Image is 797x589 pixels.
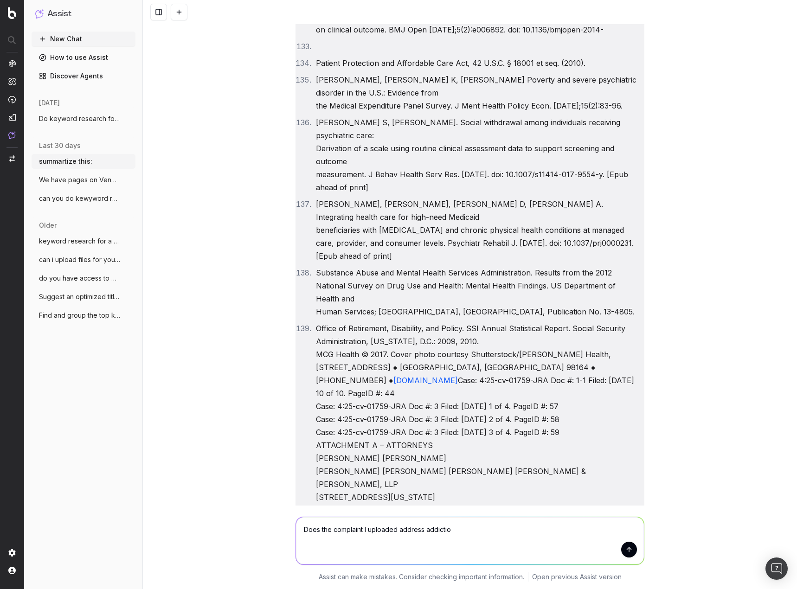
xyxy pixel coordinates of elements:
[32,289,135,304] button: Suggest an optimized title and descripti
[8,549,16,557] img: Setting
[393,376,458,385] a: [DOMAIN_NAME]
[8,131,16,139] img: Assist
[32,69,135,83] a: Discover Agents
[35,9,44,18] img: Assist
[32,111,135,126] button: Do keyword research for a lawsuit invest
[319,572,524,582] p: Assist can make mistakes. Consider checking important information.
[32,252,135,267] button: can i upload files for you to analyze
[35,7,132,20] button: Assist
[9,155,15,162] img: Switch project
[32,191,135,206] button: can you do kewyword research for this pa
[32,50,135,65] a: How to use Assist
[39,141,81,150] span: last 30 days
[8,77,16,85] img: Intelligence
[39,274,121,283] span: do you have access to my SEM Rush data
[32,234,135,249] button: keyword research for a page about a mass
[39,221,57,230] span: older
[39,175,121,185] span: We have pages on Venmo and CashApp refer
[39,98,60,108] span: [DATE]
[39,114,121,123] span: Do keyword research for a lawsuit invest
[313,57,639,70] li: Patient Protection and Affordable Care Act, 42 U.S.C. § 18001 et seq. (2010).
[32,173,135,187] button: We have pages on Venmo and CashApp refer
[313,266,639,318] li: Substance Abuse and Mental Health Services Administration. Results from the 2012 National Survey ...
[313,73,639,112] li: [PERSON_NAME], [PERSON_NAME] K, [PERSON_NAME] Poverty and severe psychiatric disorder in the U.S....
[32,308,135,323] button: Find and group the top keywords for acco
[39,255,121,264] span: can i upload files for you to analyze
[386,504,520,517] button: [EMAIL_ADDRESS][DOMAIN_NAME]
[32,154,135,169] button: summartize this:
[39,311,121,320] span: Find and group the top keywords for acco
[8,114,16,121] img: Studio
[39,237,121,246] span: keyword research for a page about a mass
[8,567,16,574] img: My account
[32,271,135,286] button: do you have access to my SEM Rush data
[313,198,639,262] li: [PERSON_NAME], [PERSON_NAME], [PERSON_NAME] D, [PERSON_NAME] A. Integrating health care for high-...
[8,96,16,103] img: Activation
[47,7,71,20] h1: Assist
[296,517,644,564] textarea: Does the complaint I uploaded address addictio
[39,194,121,203] span: can you do kewyword research for this pa
[313,116,639,194] li: [PERSON_NAME] S, [PERSON_NAME]. Social withdrawal among individuals receiving psychiatric care: D...
[39,292,121,301] span: Suggest an optimized title and descripti
[765,557,788,580] div: Open Intercom Messenger
[8,7,16,19] img: Botify logo
[32,32,135,46] button: New Chat
[8,60,16,67] img: Analytics
[532,572,622,582] a: Open previous Assist version
[39,157,92,166] span: summartize this:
